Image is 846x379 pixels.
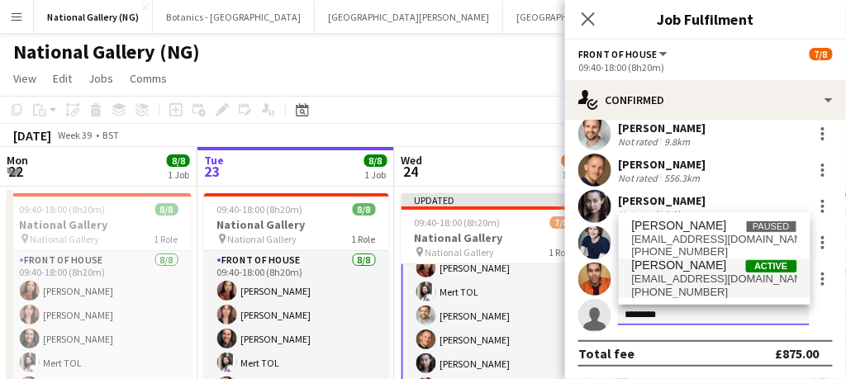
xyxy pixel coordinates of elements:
span: Edit [53,71,72,86]
span: National Gallery [425,246,495,258]
span: +4407958486091 [632,286,797,299]
span: Week 39 [55,129,96,141]
span: Mon [7,153,28,168]
span: Tue [204,153,224,168]
span: Natalie Kelly [632,219,727,233]
span: Front of House [578,48,657,60]
div: 9.8km [661,135,693,148]
button: National Gallery (NG) [34,1,153,33]
span: 24 [399,162,423,181]
a: Jobs [82,68,120,89]
span: 22 [4,162,28,181]
h3: National Gallery [204,217,389,232]
div: [PERSON_NAME] [618,121,706,135]
button: Botanics - [GEOGRAPHIC_DATA] [153,1,315,33]
span: 1 Role [549,246,573,258]
div: 556.3km [661,172,703,184]
span: 09:40-18:00 (8h20m) [415,216,501,229]
span: Jobs [88,71,113,86]
span: 1 Role [352,233,376,245]
div: [PERSON_NAME] [618,193,706,208]
div: Total fee [578,345,634,362]
span: 09:40-18:00 (8h20m) [20,203,106,216]
button: Front of House [578,48,670,60]
span: +447523247936 [632,245,797,258]
div: £875.00 [776,345,820,362]
div: Updated [402,193,587,206]
div: Not rated [618,208,661,220]
span: Comms [130,71,167,86]
span: National Gallery [31,233,100,245]
h3: National Gallery [402,230,587,245]
span: View [13,71,36,86]
span: piper80@hotmail.co.uk [632,272,797,286]
div: 1 Job [563,168,584,181]
span: National Gallery [228,233,297,245]
a: Edit [46,68,78,89]
span: 09:40-18:00 (8h20m) [217,203,303,216]
span: Natalie Piper [632,258,727,272]
a: Comms [123,68,173,89]
div: [DATE] [13,127,51,144]
button: [GEOGRAPHIC_DATA][PERSON_NAME] [315,1,503,33]
div: Confirmed [565,80,846,120]
div: 9.2km [661,208,693,220]
span: contact@nataliemkelly.com [632,233,797,246]
span: Active [746,260,797,272]
span: 7/8 [562,154,585,167]
div: Not rated [618,135,661,148]
span: 8/8 [364,154,387,167]
span: 1 Role [154,233,178,245]
span: 23 [202,162,224,181]
span: 8/8 [155,203,178,216]
span: 8/8 [353,203,376,216]
span: Wed [402,153,423,168]
span: 8/8 [167,154,190,167]
div: [PERSON_NAME] [618,157,706,172]
button: [GEOGRAPHIC_DATA] [503,1,621,33]
a: View [7,68,43,89]
div: 09:40-18:00 (8h20m) [578,61,833,73]
h1: National Gallery (NG) [13,40,200,64]
span: 7/8 [810,48,833,60]
h3: Job Fulfilment [565,8,846,30]
h3: National Gallery [7,217,192,232]
div: 1 Job [365,168,387,181]
div: BST [102,129,119,141]
span: Paused [746,220,797,233]
div: Not rated [618,172,661,184]
span: 7/8 [550,216,573,229]
div: 1 Job [168,168,189,181]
